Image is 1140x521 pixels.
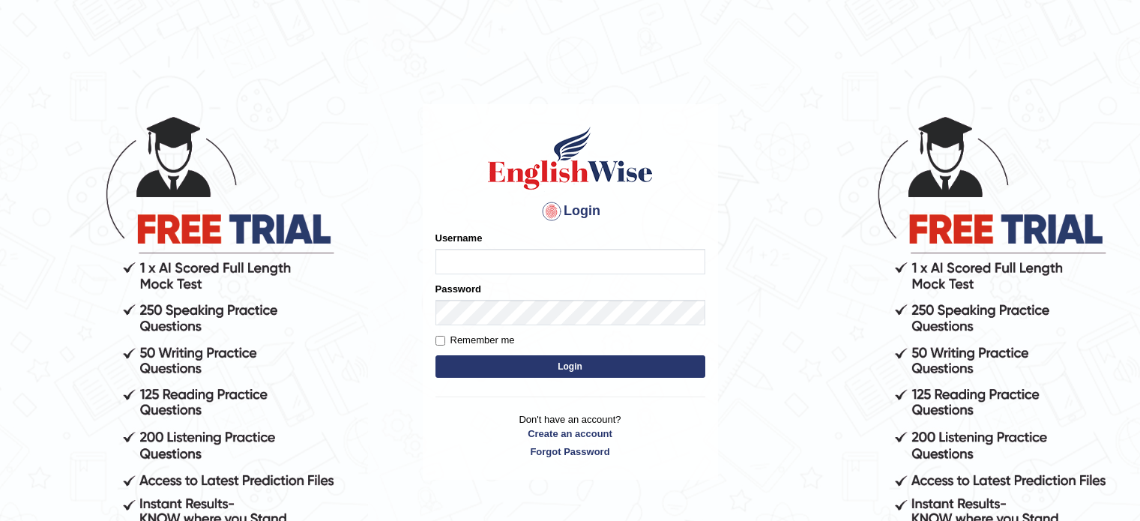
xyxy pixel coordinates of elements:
a: Create an account [435,427,705,441]
p: Don't have an account? [435,412,705,459]
label: Username [435,231,483,245]
button: Login [435,355,705,378]
label: Password [435,282,481,296]
label: Remember me [435,333,515,348]
a: Forgot Password [435,445,705,459]
img: Logo of English Wise sign in for intelligent practice with AI [485,124,656,192]
input: Remember me [435,336,445,346]
h4: Login [435,199,705,223]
